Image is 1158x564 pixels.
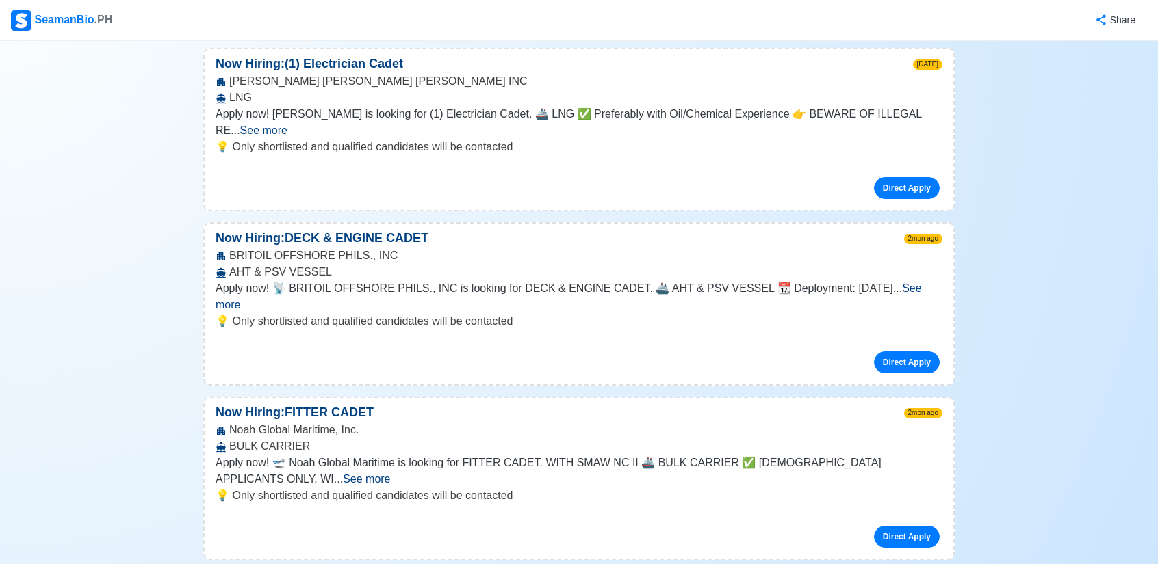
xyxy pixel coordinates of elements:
[904,408,942,418] span: 2mon ago
[874,526,940,548] a: Direct Apply
[904,234,942,244] span: 2mon ago
[205,73,953,106] div: [PERSON_NAME] [PERSON_NAME] [PERSON_NAME] INC LNG
[231,124,287,136] span: ...
[216,282,893,294] span: Apply now! 📡 BRITOIL OFFSHORE PHILS., INC is looking for DECK & ENGINE CADET. 🚢 AHT & PSV VESSEL ...
[874,177,940,199] a: Direct Apply
[205,403,385,422] p: Now Hiring: FITTER CADET
[216,282,922,310] span: ...
[240,124,287,136] span: See more
[205,422,953,455] div: Noah Global Maritime, Inc. BULK CARRIER
[216,487,942,504] p: 💡 Only shortlisted and qualified candidates will be contacted
[216,139,942,155] p: 💡 Only shortlisted and qualified candidates will be contacted
[205,55,414,73] p: Now Hiring: (1) Electrician Cadet
[94,14,113,25] span: .PH
[874,351,940,373] a: Direct Apply
[913,59,942,70] span: [DATE]
[11,10,31,31] img: Logo
[216,313,942,330] p: 💡 Only shortlisted and qualified candidates will be contacted
[11,10,112,31] div: SeamanBio
[205,247,953,280] div: BRITOIL OFFSHORE PHILS., INC AHT & PSV VESSEL
[343,473,390,485] span: See more
[1081,7,1147,33] button: Share
[334,473,391,485] span: ...
[216,108,922,136] span: Apply now! [PERSON_NAME] is looking for (1) Electrician Cadet. 🚢 LNG ✅ Preferably with Oil/Chemic...
[216,457,882,485] span: Apply now! 🛫 Noah Global Maritime is looking for FITTER CADET. WITH SMAW NC II 🚢 BULK CARRIER ✅ [...
[205,229,439,247] p: Now Hiring: DECK & ENGINE CADET
[216,282,922,310] span: See more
